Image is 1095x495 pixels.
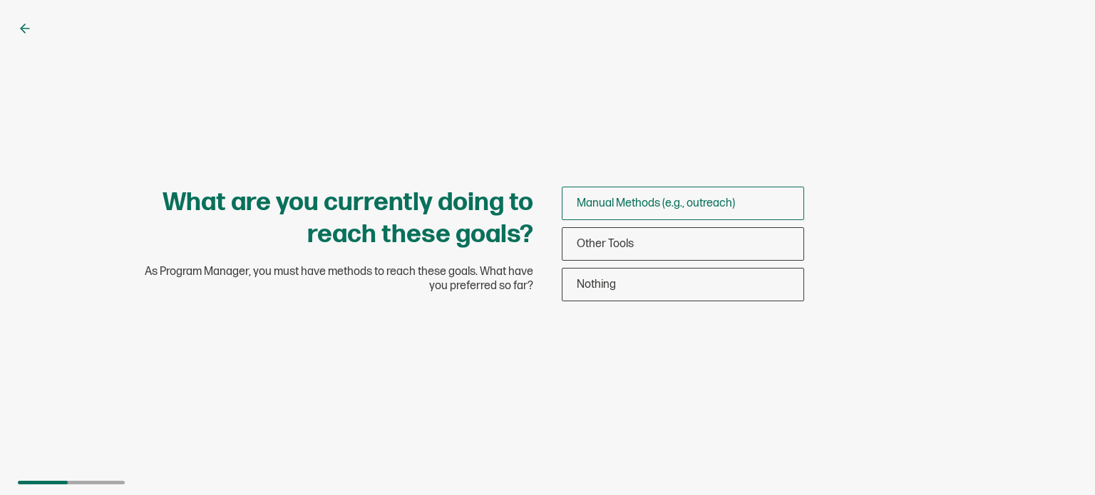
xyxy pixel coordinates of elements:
[1024,427,1095,495] iframe: Chat Widget
[577,237,634,251] span: Other Tools
[134,265,533,293] span: As Program Manager, you must have methods to reach these goals. What have you preferred so far?
[577,197,735,210] span: Manual Methods (e.g., outreach)
[577,278,616,291] span: Nothing
[134,187,533,251] h1: What are you currently doing to reach these goals?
